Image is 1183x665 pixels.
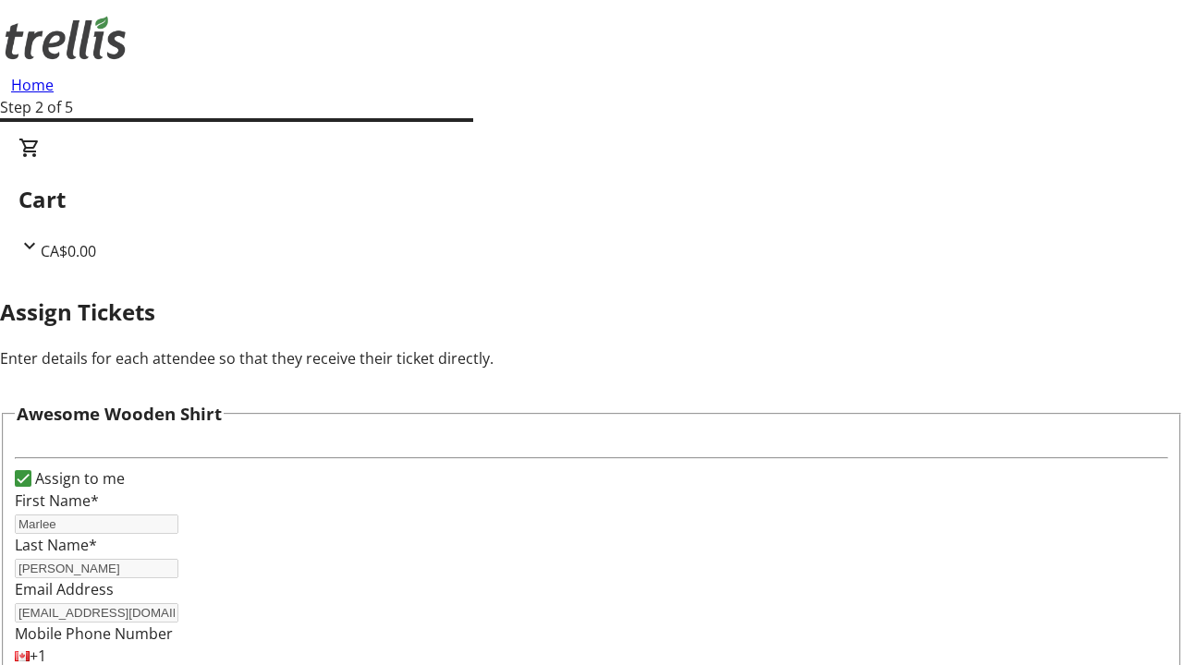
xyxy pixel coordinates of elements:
[15,490,99,511] label: First Name*
[15,623,173,644] label: Mobile Phone Number
[15,535,97,555] label: Last Name*
[18,183,1165,216] h2: Cart
[31,467,125,490] label: Assign to me
[41,241,96,261] span: CA$0.00
[18,137,1165,262] div: CartCA$0.00
[15,579,114,599] label: Email Address
[17,401,222,427] h3: Awesome Wooden Shirt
